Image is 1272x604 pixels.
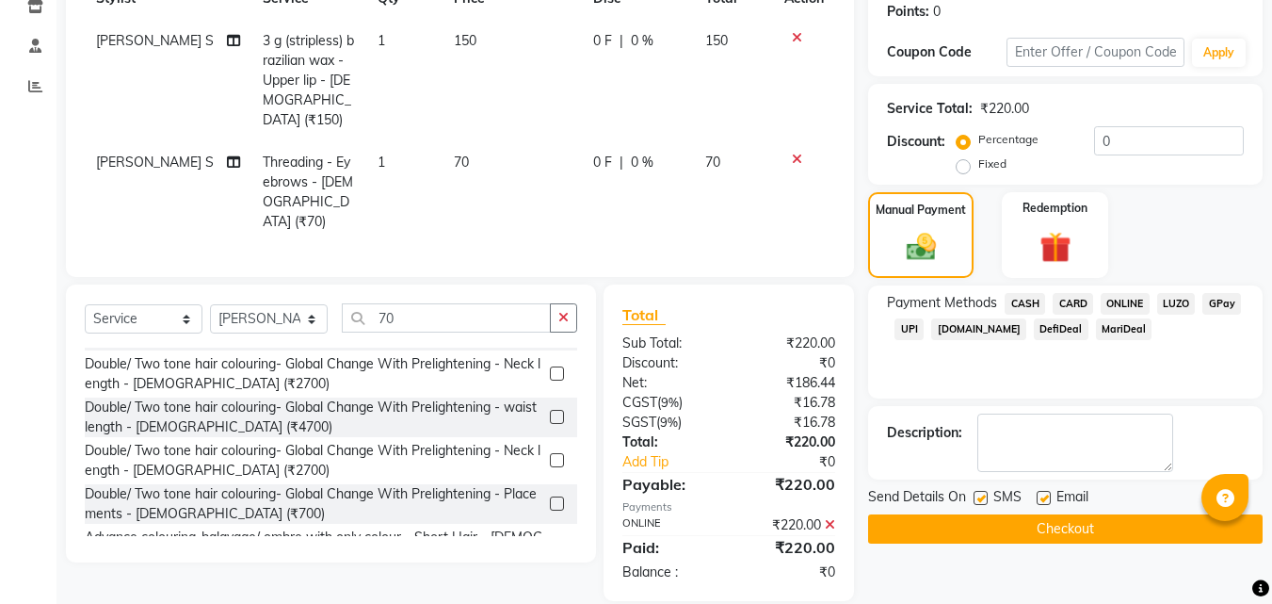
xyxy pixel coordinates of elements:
[608,393,729,413] div: ( )
[593,31,612,51] span: 0 F
[631,31,653,51] span: 0 %
[887,423,962,443] div: Description:
[749,452,850,472] div: ₹0
[1096,318,1152,340] span: MariDeal
[608,563,729,582] div: Balance :
[454,154,469,171] span: 70
[729,413,849,433] div: ₹16.78
[378,32,385,49] span: 1
[729,373,849,393] div: ₹186.44
[85,484,542,524] div: Double/ Two tone hair colouring- Global Change With Prelightening - Placements - [DEMOGRAPHIC_DAT...
[729,433,849,452] div: ₹220.00
[620,31,623,51] span: |
[887,132,945,152] div: Discount:
[897,230,945,264] img: _cash.svg
[887,42,1006,62] div: Coupon Code
[729,393,849,413] div: ₹16.78
[622,414,656,431] span: SGST
[729,473,849,496] div: ₹220.00
[608,373,729,393] div: Net:
[729,536,849,559] div: ₹220.00
[993,487,1022,511] span: SMS
[660,415,678,430] span: 9%
[622,499,835,515] div: Payments
[263,32,354,128] span: 3 g (stripless) brazilian wax - Upper lip - [DEMOGRAPHIC_DATA] (₹150)
[894,318,924,340] span: UPI
[631,153,653,172] span: 0 %
[608,536,729,559] div: Paid:
[1157,293,1196,315] span: LUZO
[85,354,542,394] div: Double/ Two tone hair colouring- Global Change With Prelightening - Neck length - [DEMOGRAPHIC_DA...
[868,514,1263,544] button: Checkout
[705,154,720,171] span: 70
[931,318,1026,340] span: [DOMAIN_NAME]
[887,99,973,119] div: Service Total:
[620,153,623,172] span: |
[978,155,1006,172] label: Fixed
[85,441,542,481] div: Double/ Two tone hair colouring- Global Change With Prelightening - Neck length - [DEMOGRAPHIC_DA...
[1056,487,1088,511] span: Email
[378,154,385,171] span: 1
[868,487,966,511] span: Send Details On
[1022,200,1087,217] label: Redemption
[608,334,729,353] div: Sub Total:
[608,515,729,535] div: ONLINE
[729,353,849,373] div: ₹0
[933,2,941,22] div: 0
[608,473,729,496] div: Payable:
[887,293,997,313] span: Payment Methods
[1202,293,1241,315] span: GPay
[729,515,849,535] div: ₹220.00
[729,334,849,353] div: ₹220.00
[1192,39,1246,67] button: Apply
[978,131,1039,148] label: Percentage
[876,202,966,219] label: Manual Payment
[1030,228,1081,267] img: _gift.svg
[96,32,214,49] span: [PERSON_NAME] S
[705,32,728,49] span: 150
[1101,293,1150,315] span: ONLINE
[263,154,353,230] span: Threading - Eyebrows - [DEMOGRAPHIC_DATA] (₹70)
[608,452,749,472] a: Add Tip
[342,303,551,333] input: Search or Scan
[1053,293,1093,315] span: CARD
[85,398,542,437] div: Double/ Two tone hair colouring- Global Change With Prelightening - waist length - [DEMOGRAPHIC_D...
[1005,293,1045,315] span: CASH
[608,413,729,433] div: ( )
[887,2,929,22] div: Points:
[85,528,542,567] div: Advance colouring-balayage/ ombre with only colour - Short Hair - [DEMOGRAPHIC_DATA] (₹2700)
[608,433,729,452] div: Total:
[622,394,657,411] span: CGST
[1006,38,1184,67] input: Enter Offer / Coupon Code
[608,353,729,373] div: Discount:
[622,305,666,325] span: Total
[661,395,679,410] span: 9%
[729,563,849,582] div: ₹0
[454,32,476,49] span: 150
[980,99,1029,119] div: ₹220.00
[96,154,214,171] span: [PERSON_NAME] S
[593,153,612,172] span: 0 F
[1034,318,1088,340] span: DefiDeal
